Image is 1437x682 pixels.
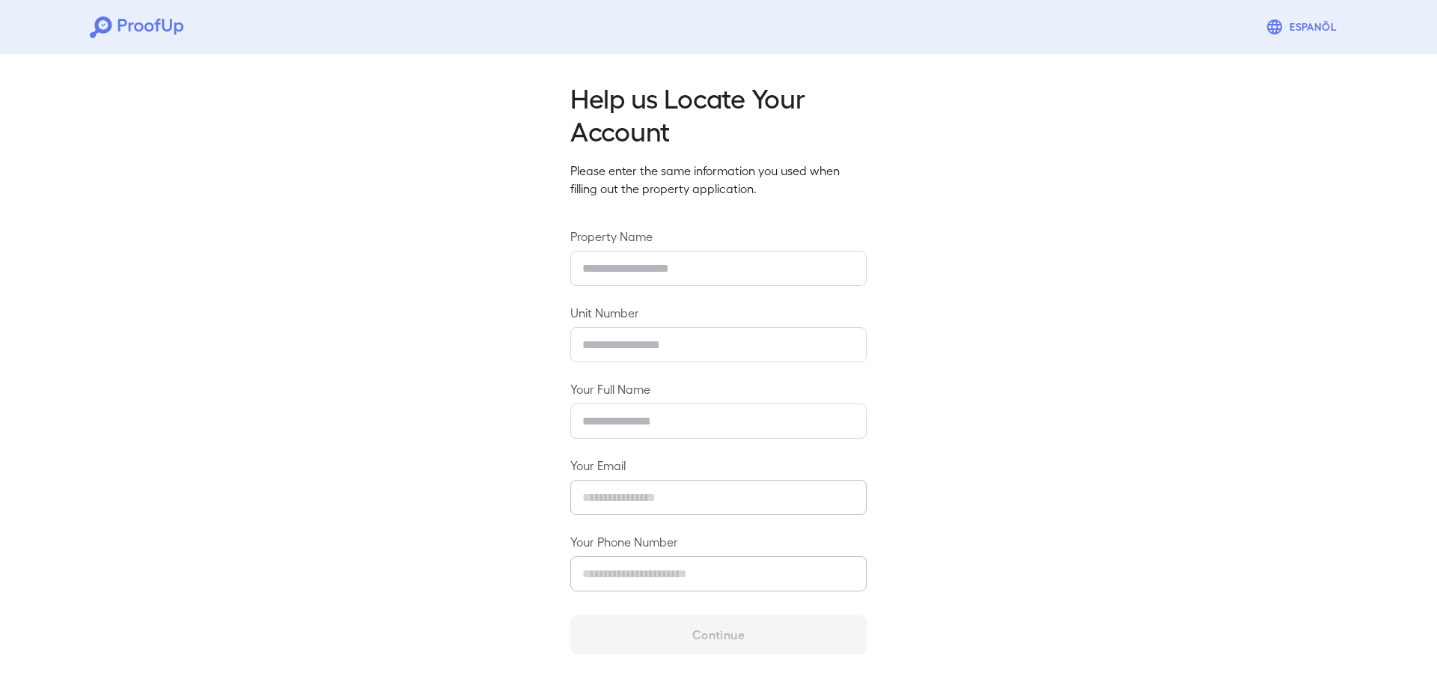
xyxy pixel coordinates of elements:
[570,228,867,245] label: Property Name
[570,533,867,550] label: Your Phone Number
[570,457,867,474] label: Your Email
[570,304,867,321] label: Unit Number
[570,81,867,147] h2: Help us Locate Your Account
[570,380,867,398] label: Your Full Name
[1260,12,1347,42] button: Espanõl
[570,162,867,198] p: Please enter the same information you used when filling out the property application.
